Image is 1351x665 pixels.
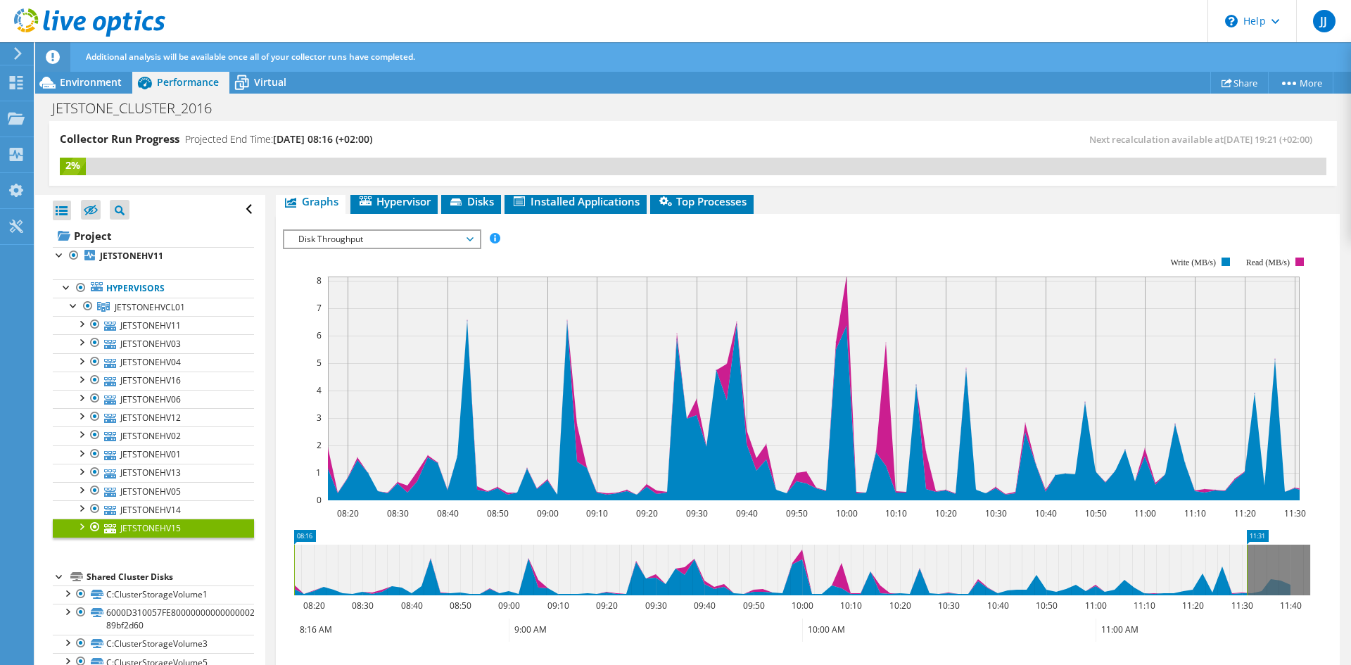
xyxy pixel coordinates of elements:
div: Shared Cluster Disks [87,569,254,585]
a: JETSTONEHV05 [53,482,254,500]
text: 09:10 [547,600,569,612]
a: JETSTONEHV14 [53,500,254,519]
text: 11:10 [1134,600,1155,612]
span: Environment [60,75,122,89]
svg: \n [1225,15,1238,27]
text: 10:50 [1085,507,1107,519]
text: 09:10 [586,507,608,519]
text: 10:30 [985,507,1007,519]
text: 10:20 [889,600,911,612]
text: 10:00 [836,507,858,519]
text: 09:20 [636,507,658,519]
text: Read (MB/s) [1246,258,1290,267]
text: 10:10 [885,507,907,519]
span: Installed Applications [512,194,640,208]
text: 08:30 [387,507,409,519]
a: JETSTONEHV11 [53,247,254,265]
text: 4 [317,384,322,396]
text: 08:40 [437,507,459,519]
span: Virtual [254,75,286,89]
b: JETSTONEHV11 [100,250,163,262]
text: Write (MB/s) [1171,258,1217,267]
text: 5 [317,357,322,369]
text: 08:50 [487,507,509,519]
text: 09:50 [786,507,808,519]
span: JJ [1313,10,1336,32]
text: 08:20 [337,507,359,519]
a: JETSTONEHV06 [53,390,254,408]
h1: JETSTONE_CLUSTER_2016 [46,101,234,116]
span: Performance [157,75,219,89]
text: 09:30 [645,600,667,612]
span: Graphs [283,194,338,208]
text: 11:30 [1284,507,1306,519]
a: JETSTONEHVCL01 [53,298,254,316]
text: 11:20 [1182,600,1204,612]
text: 11:00 [1085,600,1107,612]
text: 3 [317,412,322,424]
span: Disks [448,194,494,208]
text: 8 [317,274,322,286]
text: 09:50 [743,600,765,612]
text: 11:40 [1280,600,1302,612]
a: JETSTONEHV02 [53,426,254,445]
text: 10:50 [1036,600,1058,612]
a: JETSTONEHV13 [53,464,254,482]
text: 08:50 [450,600,471,612]
h4: Projected End Time: [185,132,372,147]
text: 09:40 [736,507,758,519]
text: 0 [317,494,322,506]
text: 2 [317,439,322,451]
a: More [1268,72,1333,94]
span: Hypervisor [357,194,431,208]
span: JETSTONEHVCL01 [115,301,185,313]
a: JETSTONEHV16 [53,372,254,390]
text: 09:40 [694,600,716,612]
text: 7 [317,302,322,314]
text: 10:40 [987,600,1009,612]
div: 2% [60,158,86,173]
a: JETSTONEHV11 [53,316,254,334]
a: JETSTONEHV04 [53,353,254,372]
text: 10:10 [840,600,862,612]
text: 09:00 [537,507,559,519]
text: 10:20 [935,507,957,519]
text: 11:20 [1234,507,1256,519]
a: JETSTONEHV03 [53,334,254,353]
a: Hypervisors [53,279,254,298]
text: 11:00 [1134,507,1156,519]
text: 10:40 [1035,507,1057,519]
a: 6000D310057FE8000000000000000278-89bf2d60 [53,604,254,635]
text: 09:30 [686,507,708,519]
text: 08:20 [303,600,325,612]
a: JETSTONEHV01 [53,445,254,464]
span: [DATE] 19:21 (+02:00) [1224,133,1312,146]
text: 10:30 [938,600,960,612]
span: [DATE] 08:16 (+02:00) [273,132,372,146]
text: 08:40 [401,600,423,612]
text: 09:20 [596,600,618,612]
text: 08:30 [352,600,374,612]
text: 09:00 [498,600,520,612]
span: Additional analysis will be available once all of your collector runs have completed. [86,51,415,63]
text: 11:10 [1184,507,1206,519]
text: 10:00 [792,600,813,612]
text: 6 [317,329,322,341]
span: Next recalculation available at [1089,133,1319,146]
text: 11:30 [1231,600,1253,612]
span: Top Processes [657,194,747,208]
a: C:ClusterStorageVolume1 [53,585,254,604]
a: JETSTONEHV12 [53,408,254,426]
a: JETSTONEHV15 [53,519,254,537]
a: C:ClusterStorageVolume3 [53,635,254,653]
a: Share [1210,72,1269,94]
text: 1 [316,467,321,479]
a: Project [53,224,254,247]
span: Disk Throughput [291,231,472,248]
